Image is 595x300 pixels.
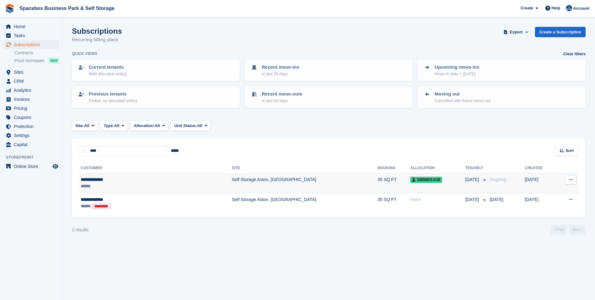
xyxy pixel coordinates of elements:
th: Tenancy [465,163,487,173]
span: Help [552,5,560,11]
span: [DATE] [490,197,503,202]
span: Site: [75,123,84,129]
nav: Page [549,225,587,234]
div: None [410,196,465,203]
td: 35 SQ FT [378,173,411,193]
p: Current tenants [89,64,127,71]
span: [DATE] [465,176,480,183]
span: Storefront [6,154,62,160]
span: Protection [14,122,51,131]
button: Type: All [100,120,128,131]
a: Contracts [14,50,59,56]
a: Recent move-ins In last 30 days [245,60,412,81]
img: stora-icon-8386f47178a22dfd0bd8f6a31ec36ba5ce8667c1dd55bd0f319d3a0aa187defe.svg [5,4,14,13]
a: Moving out Cancelled with future move-out [418,87,585,107]
a: Spacebox Business Park & Self Storage [17,3,117,13]
span: Price increases [14,58,44,64]
span: All [155,123,160,129]
span: Sort [566,148,574,154]
a: Next [569,225,586,234]
a: menu [3,22,59,31]
span: Allocation: [134,123,155,129]
span: Type: [104,123,114,129]
p: Upcoming move-ins [435,64,479,71]
h6: Quick views [72,51,97,57]
span: Analytics [14,86,51,95]
a: Recent move-outs In last 30 days [245,87,412,107]
a: Previous tenants Ended, no allocated unit(s) [73,87,239,107]
th: Site [232,163,378,173]
p: Recent move-ins [262,64,299,71]
a: menu [3,140,59,149]
span: Invoices [14,95,51,104]
th: Allocation [410,163,465,173]
td: Self-Storage Aston, [GEOGRAPHIC_DATA] [232,193,378,213]
a: Price increases NEW [14,57,59,64]
th: Customer [79,163,232,173]
button: Export [502,27,530,37]
a: menu [3,68,59,76]
a: menu [3,162,59,171]
p: Recurring billing plans [72,36,122,43]
span: All [197,123,202,129]
span: Online Store [14,162,51,171]
span: All [84,123,89,129]
a: Current tenants With allocated unit(s) [73,60,239,81]
a: menu [3,31,59,40]
p: With allocated unit(s) [89,71,127,77]
td: [DATE] [525,193,556,213]
span: SBBM03-K38 [410,177,442,183]
span: Subscriptions [14,40,51,49]
span: Account [573,5,589,12]
p: Move-in date > [DATE] [435,71,479,77]
p: Ended, no allocated unit(s) [89,98,137,104]
a: menu [3,95,59,104]
a: menu [3,77,59,86]
a: menu [3,131,59,140]
div: 2 results [72,227,88,233]
button: Site: All [72,120,98,131]
span: Tasks [14,31,51,40]
td: Self-Storage Aston, [GEOGRAPHIC_DATA] [232,173,378,193]
span: Sites [14,68,51,76]
a: Preview store [52,163,59,170]
p: Recent move-outs [262,91,302,98]
button: Allocation: All [130,120,169,131]
a: menu [3,40,59,49]
span: Export [510,29,522,35]
span: Create [521,5,533,11]
a: menu [3,104,59,113]
span: Coupons [14,113,51,122]
th: Booking [378,163,411,173]
th: Created [525,163,556,173]
span: CRM [14,77,51,86]
span: Settings [14,131,51,140]
a: menu [3,122,59,131]
a: Clear filters [563,51,586,57]
span: Home [14,22,51,31]
span: Unit Status: [174,123,197,129]
p: Cancelled with future move-out [435,98,491,104]
p: Previous tenants [89,91,137,98]
h1: Subscriptions [72,27,122,35]
td: [DATE] [525,173,556,193]
span: Ongoing [490,177,506,182]
a: menu [3,86,59,95]
a: Previous [551,225,567,234]
div: NEW [49,57,59,64]
button: Unit Status: All [171,120,210,131]
span: Pricing [14,104,51,113]
span: [DATE] [465,196,480,203]
p: In last 30 days [262,98,302,104]
td: 35 SQ FT [378,193,411,213]
span: Capital [14,140,51,149]
a: Create a Subscription [535,27,586,37]
span: All [114,123,119,129]
a: menu [3,113,59,122]
p: Moving out [435,91,491,98]
img: Daud [566,5,572,11]
a: Upcoming move-ins Move-in date > [DATE] [418,60,585,81]
p: In last 30 days [262,71,299,77]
